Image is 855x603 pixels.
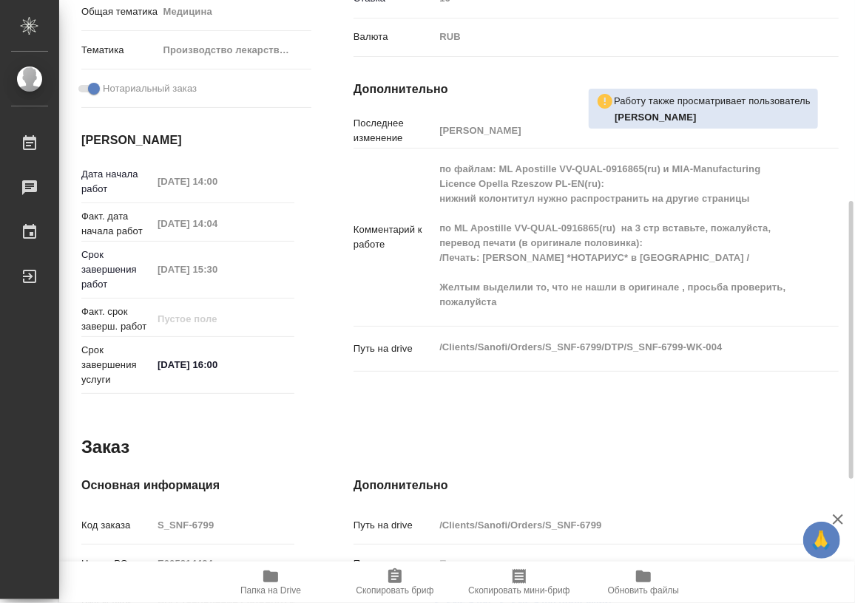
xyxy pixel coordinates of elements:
[354,341,434,356] p: Путь на drive
[354,30,434,44] p: Валюта
[615,110,811,125] p: Горшкова Валентина
[356,585,433,596] span: Скопировать бриф
[615,112,697,123] b: [PERSON_NAME]
[434,514,798,536] input: Пустое поле
[81,167,152,197] p: Дата начала работ
[354,518,434,533] p: Путь на drive
[434,24,798,50] div: RUB
[809,525,834,556] span: 🙏
[81,209,152,239] p: Факт. дата начала работ
[81,435,129,459] h2: Заказ
[81,343,152,387] p: Срок завершения услуги
[152,553,294,574] input: Пустое поле
[608,585,680,596] span: Обновить файлы
[152,213,282,234] input: Пустое поле
[614,94,811,109] p: Работу также просматривает пользователь
[81,556,152,571] p: Номер РО
[81,4,158,19] p: Общая тематика
[434,553,798,574] input: Пустое поле
[434,157,798,315] textarea: по файлам: ML Apostille VV-QUAL-0916865(ru) и MIA-Manufacturing Licence Opella Rzeszow PL-EN(ru):...
[81,477,294,494] h4: Основная информация
[434,120,798,141] input: Пустое поле
[81,304,152,334] p: Факт. срок заверш. работ
[354,477,839,494] h4: Дополнительно
[581,562,706,603] button: Обновить файлы
[803,522,840,559] button: 🙏
[81,518,152,533] p: Код заказа
[468,585,570,596] span: Скопировать мини-бриф
[457,562,581,603] button: Скопировать мини-бриф
[152,171,282,192] input: Пустое поле
[152,514,294,536] input: Пустое поле
[354,81,839,98] h4: Дополнительно
[434,335,798,360] textarea: /Clients/Sanofi/Orders/S_SNF-6799/DTP/S_SNF-6799-WK-004
[81,248,152,292] p: Срок завершения работ
[152,354,282,375] input: ✎ Введи что-нибудь
[240,585,301,596] span: Папка на Drive
[152,308,282,330] input: Пустое поле
[103,81,197,96] span: Нотариальный заказ
[158,38,311,63] div: Производство лекарственных препаратов
[152,259,282,280] input: Пустое поле
[209,562,333,603] button: Папка на Drive
[354,222,434,252] p: Комментарий к работе
[81,132,294,149] h4: [PERSON_NAME]
[333,562,457,603] button: Скопировать бриф
[81,43,158,58] p: Тематика
[354,116,434,146] p: Последнее изменение
[354,556,434,571] p: Путь к заказу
